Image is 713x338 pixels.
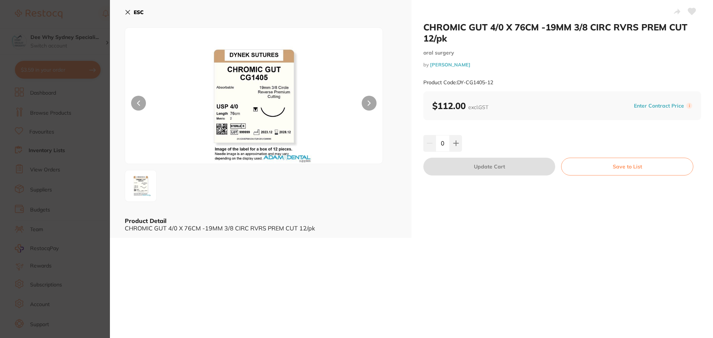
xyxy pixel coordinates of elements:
[430,62,471,68] a: [PERSON_NAME]
[125,225,397,232] div: CHROMIC GUT 4/0 X 76CM -19MM 3/8 CIRC RVRS PREM CUT 12/pk
[423,79,493,86] small: Product Code: DY-CG1405-12
[423,22,701,44] h2: CHROMIC GUT 4/0 X 76CM -19MM 3/8 CIRC RVRS PREM CUT 12/pk
[127,173,154,199] img: MTQwNS0xMi5qcGc
[125,6,144,19] button: ESC
[686,103,692,109] label: i
[423,62,701,68] small: by
[423,50,701,56] small: oral surgery
[468,104,488,111] span: excl. GST
[632,102,686,109] button: Enter Contract Price
[125,217,166,224] b: Product Detail
[177,46,331,164] img: MTQwNS0xMi5qcGc
[561,158,693,175] button: Save to List
[134,9,144,16] b: ESC
[432,100,488,111] b: $112.00
[423,158,555,175] button: Update Cart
